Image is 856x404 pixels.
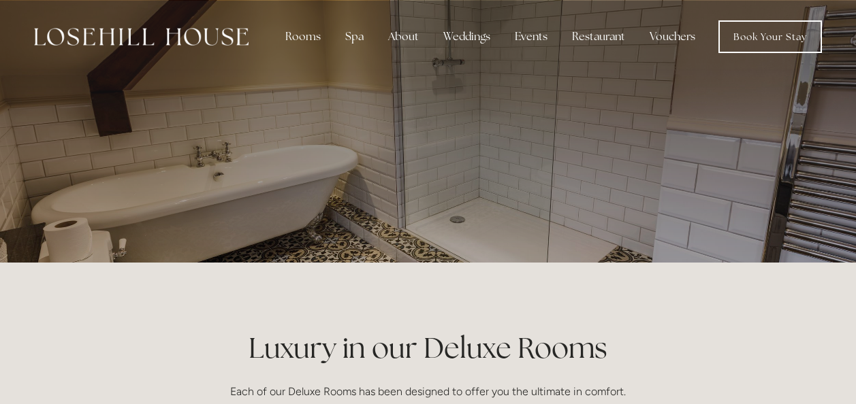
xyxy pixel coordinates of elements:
div: Weddings [432,23,501,50]
div: Spa [334,23,375,50]
p: Each of our Deluxe Rooms has been designed to offer you the ultimate in comfort. [103,382,754,401]
div: Events [504,23,558,50]
a: Vouchers [639,23,706,50]
div: About [377,23,430,50]
div: Rooms [274,23,332,50]
h1: Luxury in our Deluxe Rooms [103,328,754,368]
img: Losehill House [34,28,249,46]
div: Restaurant [561,23,636,50]
a: Book Your Stay [718,20,822,53]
